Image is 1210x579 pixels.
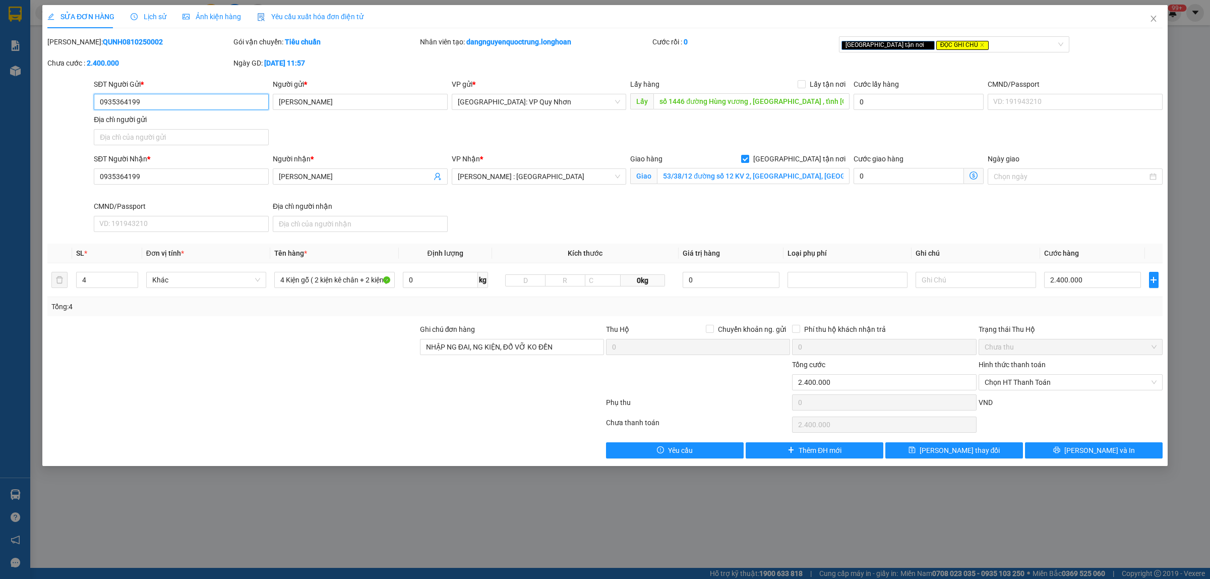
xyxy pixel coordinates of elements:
div: Tổng: 4 [51,301,467,312]
button: printer[PERSON_NAME] và In [1025,442,1163,458]
span: Giao [630,168,657,184]
div: Trạng thái Thu Hộ [979,324,1163,335]
span: Kích thước [568,249,602,257]
div: Địa chỉ người nhận [273,201,448,212]
button: save[PERSON_NAME] thay đổi [885,442,1023,458]
span: Lấy [630,93,653,109]
b: dangnguyenquoctrung.longhoan [466,38,571,46]
span: Lấy tận nơi [806,79,850,90]
input: Giao tận nơi [657,168,850,184]
span: Thu Hộ [606,325,629,333]
label: Cước lấy hàng [854,80,899,88]
span: SL [76,249,84,257]
span: plus [1149,276,1158,284]
label: Ghi chú đơn hàng [420,325,475,333]
b: [DATE] 11:57 [264,59,305,67]
span: Giao hàng [630,155,662,163]
input: Địa chỉ của người gửi [94,129,269,145]
span: exclamation-circle [657,446,664,454]
div: Nhân viên tạo: [420,36,651,47]
button: Close [1139,5,1168,33]
input: Ghi Chú [916,272,1036,288]
span: Đơn vị tính [146,249,184,257]
span: clock-circle [131,13,138,20]
div: Chưa cước : [47,57,231,69]
div: VP gửi [452,79,627,90]
span: close [1149,15,1158,23]
span: 0kg [621,274,665,286]
span: [GEOGRAPHIC_DATA] tận nơi [841,41,935,50]
div: [PERSON_NAME]: [47,36,231,47]
span: save [909,446,916,454]
input: Ngày giao [994,171,1147,182]
span: Khác [152,272,260,287]
input: C [585,274,621,286]
input: Dọc đường [653,93,850,109]
span: VP Nhận [452,155,480,163]
label: Ngày giao [988,155,1019,163]
span: Hồ Chí Minh : Kho Quận 12 [458,169,621,184]
span: Tổng cước [792,361,825,369]
th: Ghi chú [912,244,1040,263]
span: [GEOGRAPHIC_DATA] tận nơi [749,153,850,164]
div: Người gửi [273,79,448,90]
span: dollar-circle [970,171,978,180]
label: Hình thức thanh toán [979,361,1046,369]
input: Cước giao hàng [854,168,964,184]
b: Tiêu chuẩn [285,38,321,46]
div: Phụ thu [605,397,791,415]
div: Ngày GD: [233,57,417,69]
span: plus [788,446,795,454]
b: 2.400.000 [87,59,119,67]
input: Cước lấy hàng [854,94,984,110]
span: close [980,42,985,47]
span: close [926,42,931,47]
span: picture [183,13,190,20]
span: Tên hàng [274,249,307,257]
b: 0 [684,38,688,46]
span: [PERSON_NAME] thay đổi [920,445,1000,456]
span: ĐỌC GHI CHÚ [936,41,989,50]
span: Phí thu hộ khách nhận trả [800,324,890,335]
div: SĐT Người Gửi [94,79,269,90]
span: kg [478,272,488,288]
span: Yêu cầu [668,445,693,456]
button: plus [1149,272,1159,288]
div: Địa chỉ người gửi [94,114,269,125]
span: Chuyển khoản ng. gửi [714,324,790,335]
input: D [505,274,546,286]
button: exclamation-circleYêu cầu [606,442,744,458]
div: Cước rồi : [652,36,836,47]
th: Loại phụ phí [783,244,912,263]
label: Cước giao hàng [854,155,903,163]
input: Địa chỉ của người nhận [273,216,448,232]
span: Giá trị hàng [683,249,720,257]
input: R [545,274,585,286]
span: [PERSON_NAME] và In [1064,445,1135,456]
span: edit [47,13,54,20]
span: Lịch sử [131,13,166,21]
div: SĐT Người Nhận [94,153,269,164]
span: Chưa thu [985,339,1157,355]
button: delete [51,272,68,288]
span: printer [1053,446,1060,454]
span: Chọn HT Thanh Toán [985,375,1157,390]
span: Cước hàng [1044,249,1079,257]
img: icon [257,13,265,21]
span: Ảnh kiện hàng [183,13,241,21]
span: SỬA ĐƠN HÀNG [47,13,114,21]
span: VND [979,398,993,407]
div: Gói vận chuyển: [233,36,417,47]
b: QUNH0810250002 [103,38,163,46]
input: VD: Bàn, Ghế [274,272,394,288]
span: Yêu cầu xuất hóa đơn điện tử [257,13,364,21]
span: Định lượng [428,249,463,257]
span: Lấy hàng [630,80,659,88]
div: CMND/Passport [988,79,1163,90]
button: plusThêm ĐH mới [746,442,883,458]
div: CMND/Passport [94,201,269,212]
input: Ghi chú đơn hàng [420,339,604,355]
span: Bình Định: VP Quy Nhơn [458,94,621,109]
div: Người nhận [273,153,448,164]
span: Thêm ĐH mới [799,445,841,456]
